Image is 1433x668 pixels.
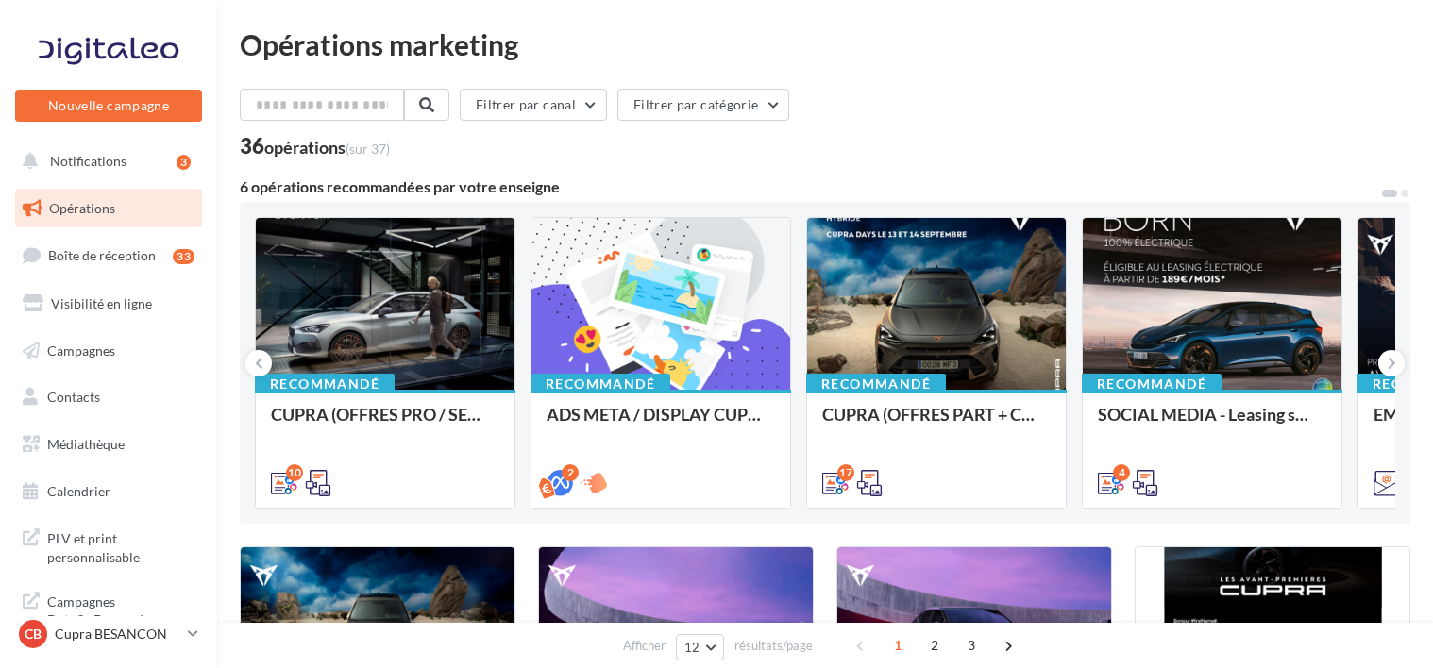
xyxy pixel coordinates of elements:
[617,89,789,121] button: Filtrer par catégorie
[956,630,986,660] span: 3
[11,377,206,417] a: Contacts
[806,374,946,394] div: Recommandé
[47,436,125,452] span: Médiathèque
[11,189,206,228] a: Opérations
[55,625,180,643] p: Cupra BESANCON
[255,374,395,394] div: Recommandé
[177,155,191,170] div: 3
[49,200,115,216] span: Opérations
[1082,374,1222,394] div: Recommandé
[11,425,206,464] a: Médiathèque
[15,616,202,652] a: CB Cupra BESANCON
[47,342,115,358] span: Campagnes
[48,247,156,263] span: Boîte de réception
[47,589,194,629] span: Campagnes DataOnDemand
[47,483,110,499] span: Calendrier
[562,464,579,481] div: 2
[51,295,152,311] span: Visibilité en ligne
[1113,464,1130,481] div: 4
[264,139,390,156] div: opérations
[47,389,100,405] span: Contacts
[883,630,913,660] span: 1
[837,464,854,481] div: 17
[11,142,198,181] button: Notifications 3
[15,90,202,122] button: Nouvelle campagne
[734,637,813,655] span: résultats/page
[25,625,42,643] span: CB
[286,464,303,481] div: 10
[50,153,126,169] span: Notifications
[11,518,206,574] a: PLV et print personnalisable
[1098,405,1326,443] div: SOCIAL MEDIA - Leasing social électrique - CUPRA Born
[547,405,775,443] div: ADS META / DISPLAY CUPRA DAYS Septembre 2025
[919,630,950,660] span: 2
[346,141,390,157] span: (sur 37)
[684,640,700,655] span: 12
[240,30,1410,58] div: Opérations marketing
[531,374,670,394] div: Recommandé
[623,637,666,655] span: Afficher
[11,331,206,371] a: Campagnes
[11,235,206,276] a: Boîte de réception33
[676,634,724,660] button: 12
[47,526,194,566] span: PLV et print personnalisable
[11,581,206,637] a: Campagnes DataOnDemand
[271,405,499,443] div: CUPRA (OFFRES PRO / SEPT) - SOCIAL MEDIA
[822,405,1051,443] div: CUPRA (OFFRES PART + CUPRA DAYS / SEPT) - SOCIAL MEDIA
[240,179,1380,194] div: 6 opérations recommandées par votre enseigne
[11,472,206,511] a: Calendrier
[240,136,390,157] div: 36
[11,284,206,324] a: Visibilité en ligne
[460,89,607,121] button: Filtrer par canal
[173,249,194,264] div: 33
